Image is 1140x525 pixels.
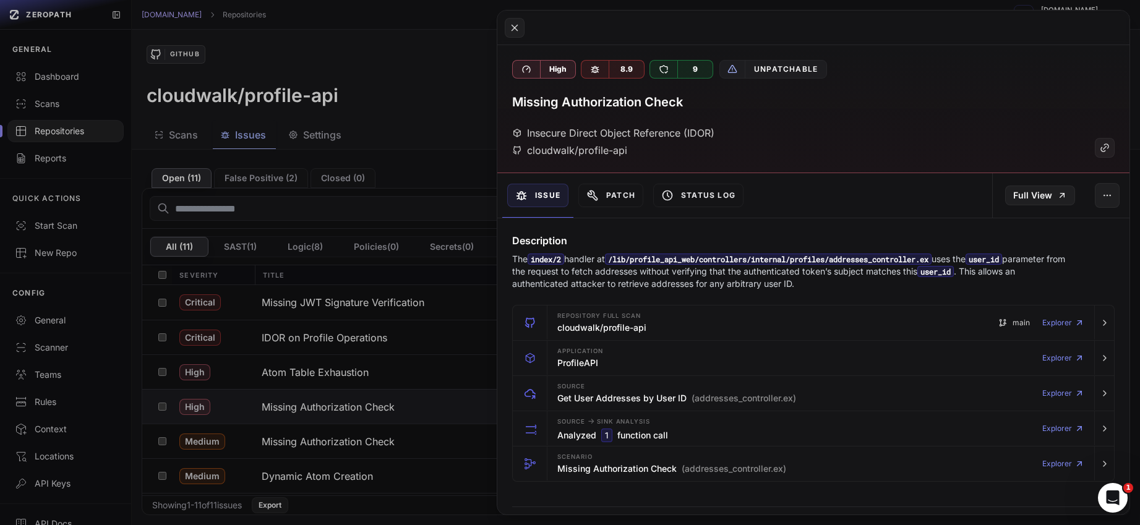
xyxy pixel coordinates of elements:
[692,392,796,404] span: (addresses_controller.ex)
[1042,346,1084,370] a: Explorer
[557,383,585,390] span: Source
[917,266,954,277] code: user_id
[513,411,1114,446] button: Source -> Sink Analysis Analyzed 1 function call Explorer
[557,429,668,442] h3: Analyzed function call
[557,322,646,334] h3: cloudwalk/profile-api
[557,392,796,404] h3: Get User Addresses by User ID
[1042,381,1084,406] a: Explorer
[557,357,598,369] h3: ProfileAPI
[1042,451,1084,476] a: Explorer
[601,429,612,442] code: 1
[513,305,1114,340] button: Repository Full scan cloudwalk/profile-api main Explorer
[1098,483,1128,513] iframe: Intercom live chat
[557,348,603,354] span: Application
[653,184,744,207] button: Status Log
[507,184,568,207] button: Issue
[557,416,650,426] span: Source Sink Analysis
[557,463,786,475] h3: Missing Authorization Check
[512,253,1066,290] p: The handler at uses the parameter from the request to fetch addresses without verifying that the ...
[682,463,786,475] span: (addresses_controller.ex)
[1123,483,1133,493] span: 1
[1042,416,1084,441] a: Explorer
[513,341,1114,375] button: Application ProfileAPI Explorer
[557,313,641,319] span: Repository Full scan
[528,254,564,265] code: index/2
[557,454,593,460] span: Scenario
[512,143,627,158] div: cloudwalk/profile-api
[512,233,1115,248] h4: Description
[1042,310,1084,335] a: Explorer
[513,376,1114,411] button: Source Get User Addresses by User ID (addresses_controller.ex) Explorer
[578,184,643,207] button: Patch
[513,446,1114,481] button: Scenario Missing Authorization Check (addresses_controller.ex) Explorer
[605,254,932,265] code: /lib/profile_api_web/controllers/internal/profiles/addresses_controller.ex
[966,254,1002,265] code: user_id
[1005,186,1075,205] a: Full View
[588,416,594,425] span: ->
[1013,318,1030,328] span: main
